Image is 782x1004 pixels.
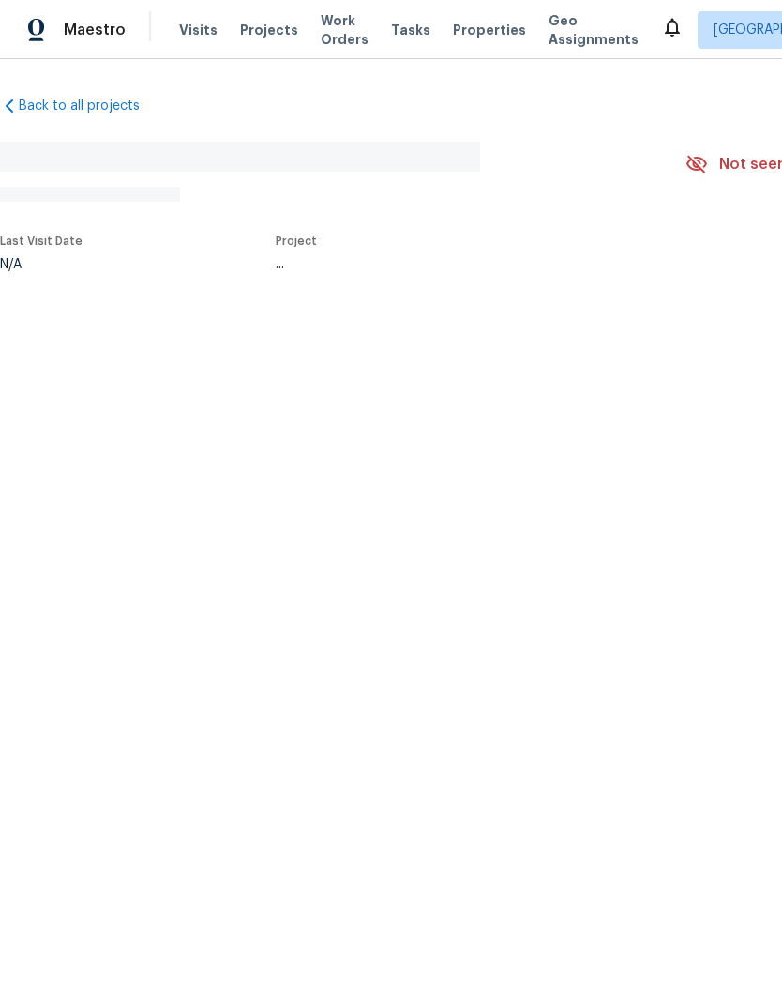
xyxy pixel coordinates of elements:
[276,258,636,271] div: ...
[64,21,126,39] span: Maestro
[453,21,526,39] span: Properties
[179,21,218,39] span: Visits
[391,23,430,37] span: Tasks
[240,21,298,39] span: Projects
[276,236,317,247] span: Project
[321,11,368,49] span: Work Orders
[549,11,639,49] span: Geo Assignments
